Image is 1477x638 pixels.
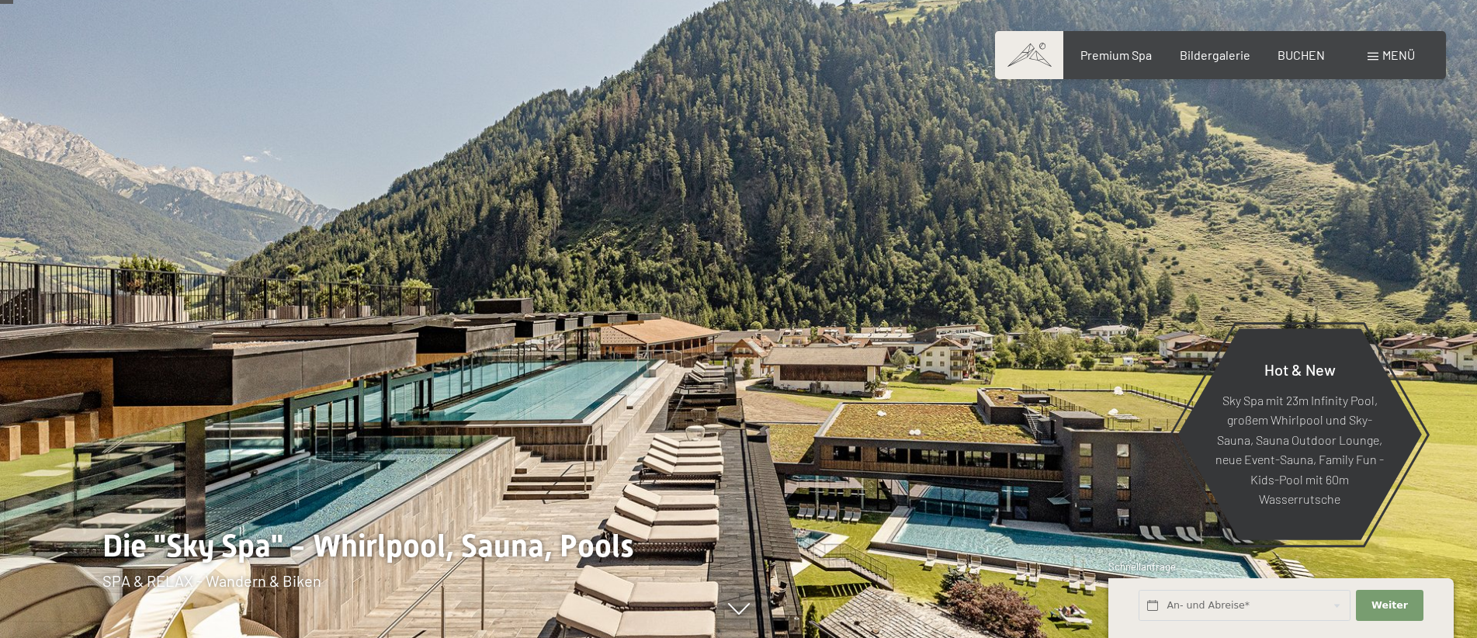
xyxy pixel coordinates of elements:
span: Hot & New [1264,359,1336,378]
a: Bildergalerie [1180,47,1250,62]
a: BUCHEN [1278,47,1325,62]
span: Schnellanfrage [1108,560,1176,573]
a: Premium Spa [1080,47,1152,62]
button: Weiter [1356,590,1423,622]
p: Sky Spa mit 23m Infinity Pool, großem Whirlpool und Sky-Sauna, Sauna Outdoor Lounge, neue Event-S... [1215,390,1384,509]
span: Weiter [1371,598,1408,612]
a: Hot & New Sky Spa mit 23m Infinity Pool, großem Whirlpool und Sky-Sauna, Sauna Outdoor Lounge, ne... [1177,328,1423,541]
span: Menü [1382,47,1415,62]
